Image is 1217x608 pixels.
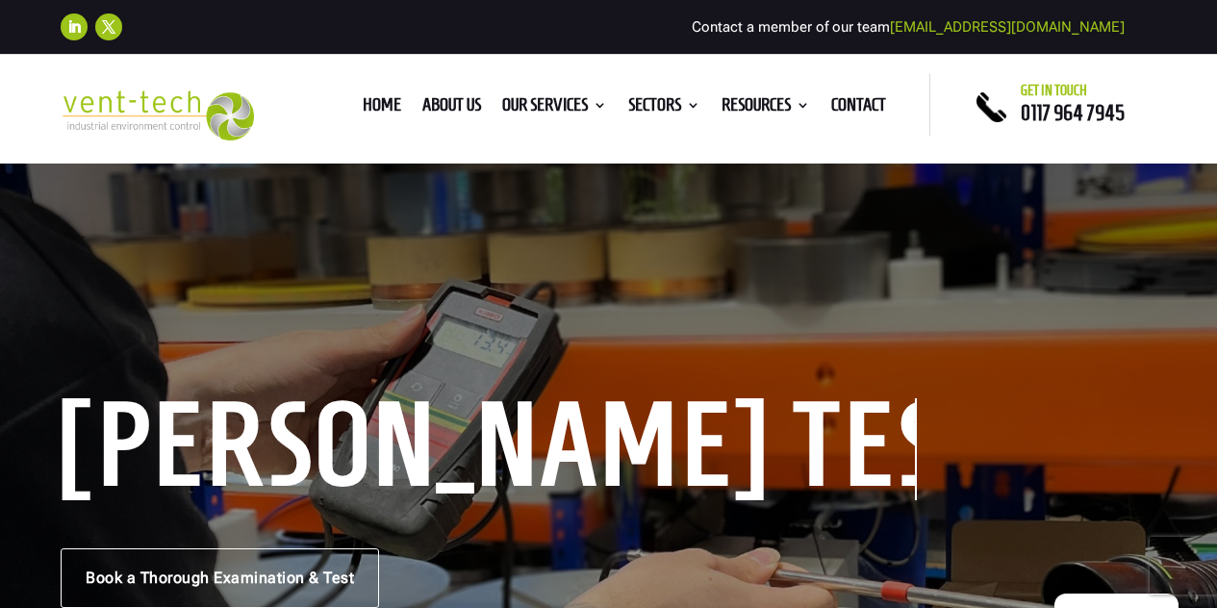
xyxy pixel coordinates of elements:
[363,98,401,119] a: Home
[890,18,1125,36] a: [EMAIL_ADDRESS][DOMAIN_NAME]
[61,398,917,500] h1: [PERSON_NAME] Testing
[1021,83,1087,98] span: Get in touch
[95,13,122,40] a: Follow on X
[628,98,700,119] a: Sectors
[61,90,253,139] img: 2023-09-27T08_35_16.549ZVENT-TECH---Clear-background
[422,98,481,119] a: About us
[722,98,810,119] a: Resources
[692,18,1125,36] span: Contact a member of our team
[61,548,379,608] a: Book a Thorough Examination & Test
[61,13,88,40] a: Follow on LinkedIn
[502,98,607,119] a: Our Services
[831,98,886,119] a: Contact
[1021,101,1125,124] a: 0117 964 7945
